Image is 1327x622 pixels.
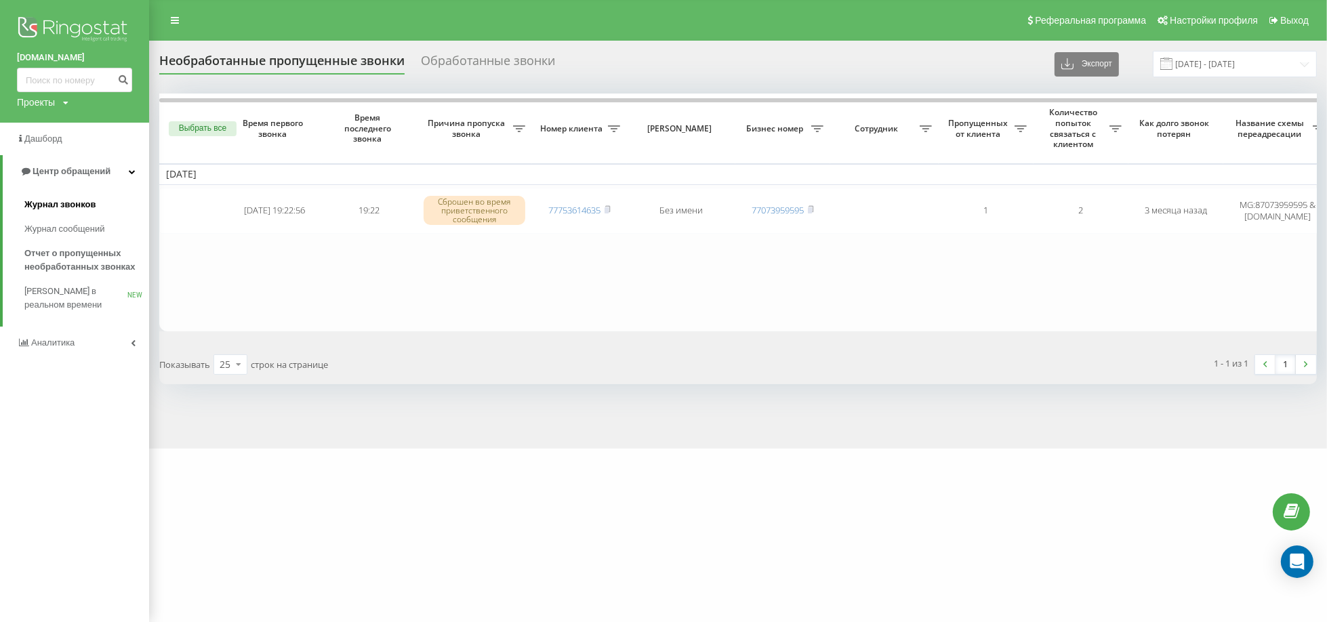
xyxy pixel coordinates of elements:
div: Open Intercom Messenger [1281,545,1313,578]
span: Пропущенных от клиента [945,118,1015,139]
a: Отчет о пропущенных необработанных звонках [24,241,149,279]
span: Название схемы переадресации [1230,118,1313,139]
div: Обработанные звонки [421,54,555,75]
span: Настройки профиля [1170,15,1258,26]
a: Журнал сообщений [24,217,149,241]
span: Реферальная программа [1035,15,1146,26]
span: Количество попыток связаться с клиентом [1040,107,1109,149]
button: Выбрать все [169,121,237,136]
a: Журнал звонков [24,192,149,217]
span: Сотрудник [837,123,920,134]
span: [PERSON_NAME] [638,123,724,134]
a: Центр обращений [3,155,149,188]
span: Аналитика [31,337,75,348]
span: Центр обращений [33,166,110,176]
span: Как долго звонок потерян [1139,118,1212,139]
div: Проекты [17,96,55,109]
span: Отчет о пропущенных необработанных звонках [24,247,142,274]
span: Время первого звонка [238,118,311,139]
td: 3 месяца назад [1128,188,1223,234]
td: 2 [1034,188,1128,234]
td: 19:22 [322,188,417,234]
div: Сброшен во время приветственного сообщения [424,196,525,226]
a: 77753614635 [549,204,601,216]
a: [DOMAIN_NAME] [17,51,132,64]
a: 1 [1275,355,1296,374]
span: Выход [1280,15,1309,26]
span: Показывать [159,358,210,371]
td: [DATE] 19:22:56 [227,188,322,234]
button: Экспорт [1055,52,1119,77]
td: 1 [939,188,1034,234]
a: [PERSON_NAME] в реальном времениNEW [24,279,149,317]
span: строк на странице [251,358,328,371]
span: Журнал звонков [24,198,96,211]
span: Дашборд [24,133,62,144]
span: Причина пропуска звонка [424,118,513,139]
span: [PERSON_NAME] в реальном времени [24,285,127,312]
td: Без имени [627,188,735,234]
img: Ringostat logo [17,14,132,47]
a: 77073959595 [752,204,804,216]
div: 25 [220,358,230,371]
span: Журнал сообщений [24,222,104,236]
span: Бизнес номер [742,123,811,134]
input: Поиск по номеру [17,68,132,92]
div: Необработанные пропущенные звонки [159,54,405,75]
div: 1 - 1 из 1 [1214,356,1248,370]
span: Время последнего звонка [333,112,406,144]
span: Номер клиента [539,123,608,134]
